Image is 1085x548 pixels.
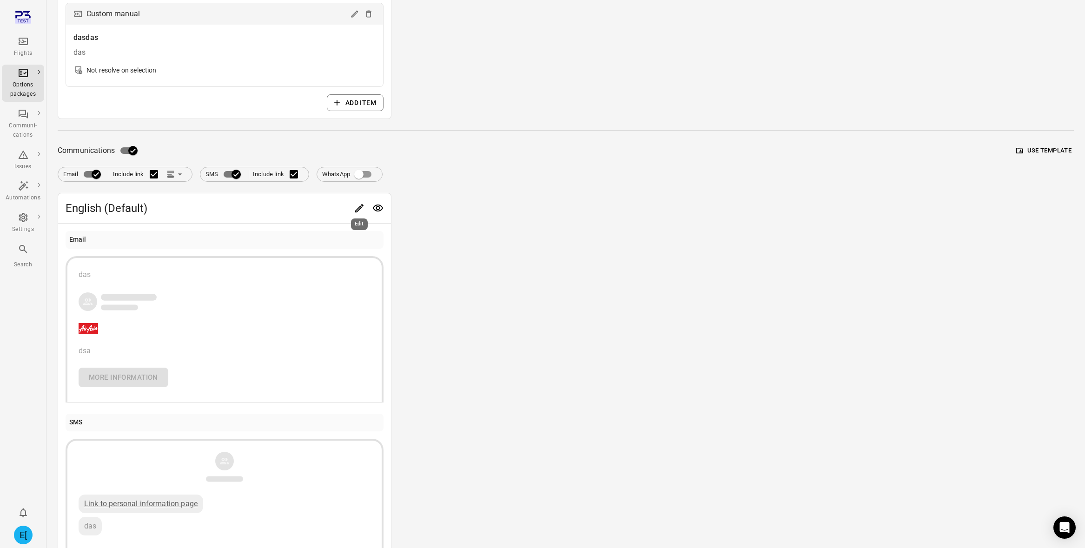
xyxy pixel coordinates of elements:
[362,7,376,21] button: Delete
[6,162,40,172] div: Issues
[63,165,105,183] label: Email
[253,165,304,184] label: Include link
[350,199,369,218] button: Edit
[2,33,44,61] a: Flights
[6,49,40,58] div: Flights
[2,178,44,205] a: Automations
[66,201,350,216] span: English (Default)
[351,218,368,230] div: Edit
[79,323,98,334] img: Company logo
[2,209,44,237] a: Settings
[6,193,40,203] div: Automations
[2,106,44,143] a: Communi-cations
[79,495,203,513] div: Link to personal information page
[79,269,370,280] div: das
[58,144,115,157] span: Communications
[6,121,40,140] div: Communi-cations
[322,165,377,183] label: WhatsApp
[79,517,102,535] div: das
[2,146,44,174] a: Issues
[6,80,40,99] div: Options packages
[14,503,33,522] button: Notifications
[327,94,384,112] button: Add item
[73,47,376,58] div: das
[348,7,362,21] button: Edit
[73,32,376,43] div: dasdas
[69,235,86,245] div: Email
[14,526,33,544] div: E[
[6,225,40,234] div: Settings
[6,260,40,270] div: Search
[86,66,157,75] div: Not resolve on selection
[2,65,44,102] a: Options packages
[69,417,82,428] div: SMS
[86,7,140,20] div: Custom manual
[369,199,387,218] button: Preview
[1014,144,1074,158] button: Use template
[79,346,91,355] span: dsa
[1053,516,1076,539] div: Open Intercom Messenger
[205,165,245,183] label: SMS
[2,241,44,272] button: Search
[113,165,164,184] label: Include link
[369,203,387,212] span: Preview
[10,522,36,548] button: Elsa [AirAsia]
[164,167,187,181] button: Link position in email
[66,256,384,403] button: dasCompany logodsaMore Information
[350,203,369,212] span: Edit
